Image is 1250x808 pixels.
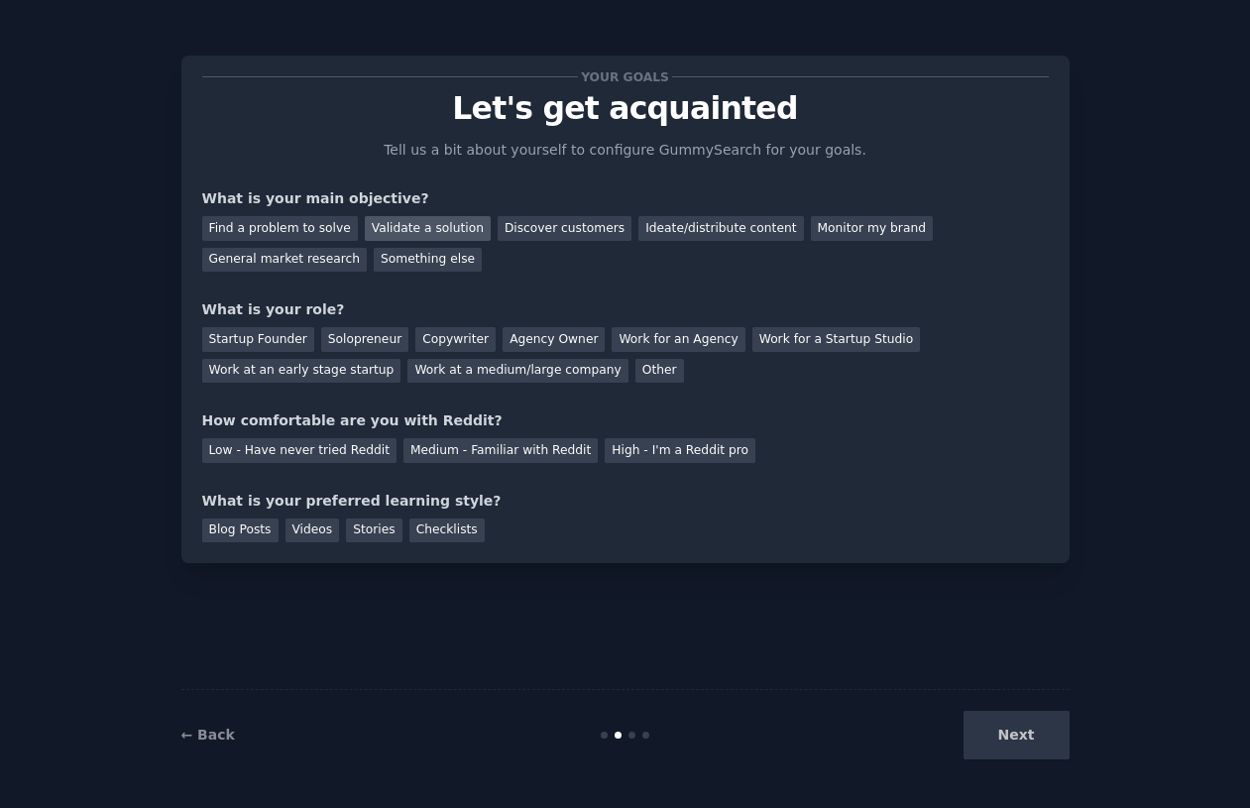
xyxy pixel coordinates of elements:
div: What is your preferred learning style? [202,491,1049,512]
div: General market research [202,248,368,273]
div: Other [635,359,684,384]
div: Work for an Agency [612,327,744,352]
span: Your goals [578,66,673,87]
div: Low - Have never tried Reddit [202,438,397,463]
div: Copywriter [415,327,496,352]
div: What is your role? [202,299,1049,320]
div: High - I'm a Reddit pro [605,438,755,463]
div: Startup Founder [202,327,314,352]
div: Something else [374,248,482,273]
div: Stories [346,519,401,543]
div: Ideate/distribute content [638,216,803,241]
div: Blog Posts [202,519,279,543]
div: Videos [285,519,340,543]
a: ← Back [181,727,235,743]
div: Discover customers [498,216,631,241]
div: Solopreneur [321,327,408,352]
div: What is your main objective? [202,188,1049,209]
p: Let's get acquainted [202,91,1049,126]
p: Tell us a bit about yourself to configure GummySearch for your goals. [376,140,875,161]
div: Checklists [409,519,485,543]
div: Find a problem to solve [202,216,358,241]
div: Work at an early stage startup [202,359,401,384]
div: Validate a solution [365,216,491,241]
div: Monitor my brand [811,216,933,241]
div: Medium - Familiar with Reddit [403,438,598,463]
div: Work for a Startup Studio [752,327,920,352]
div: Agency Owner [503,327,605,352]
div: How comfortable are you with Reddit? [202,410,1049,431]
div: Work at a medium/large company [407,359,627,384]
